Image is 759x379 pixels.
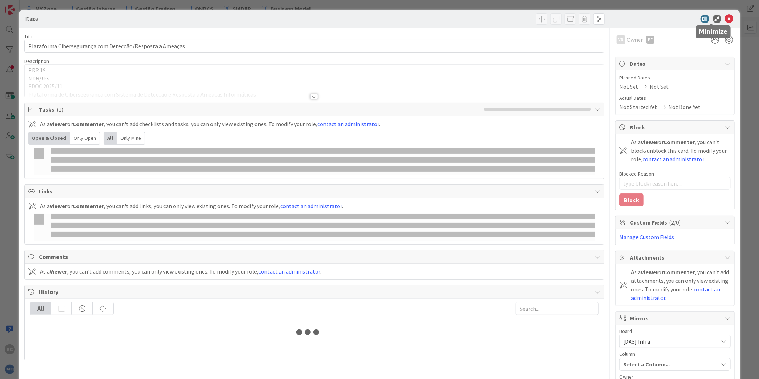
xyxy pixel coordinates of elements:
[619,94,731,102] span: Actual Dates
[619,329,632,334] span: Board
[630,123,721,132] span: Block
[50,202,67,210] b: Viewer
[258,268,320,275] a: contact an administrator
[619,351,635,356] span: Column
[619,74,731,82] span: Planned Dates
[619,358,731,371] button: Select a Column...
[627,35,643,44] span: Owner
[317,120,379,128] a: contact an administrator
[619,82,638,91] span: Not Set
[50,268,67,275] b: Viewer
[631,268,731,302] div: As a or , you can't add attachments, you can only view existing ones. To modify your role, .
[623,338,650,345] span: [DAS] Infra
[643,156,704,163] a: contact an administrator
[619,171,654,177] label: Blocked Reason
[28,132,70,145] div: Open & Closed
[619,103,657,111] span: Not Started Yet
[641,269,658,276] b: Viewer
[40,120,380,128] div: As a or , you can't add checklists and tasks, you can only view existing ones. To modify your rol...
[650,82,669,91] span: Not Set
[631,138,731,163] div: As a or , you can't block/unblock this card. To modify your role, .
[24,33,34,40] label: Title
[630,59,721,68] span: Dates
[39,252,591,261] span: Comments
[30,302,51,315] div: All
[619,193,644,206] button: Block
[617,35,625,44] div: VN
[50,120,67,128] b: Viewer
[24,58,49,64] span: Description
[40,267,321,276] div: As a , you can't add comments, you can only view existing ones. To modify your role, .
[664,138,695,146] b: Commenter
[39,105,480,114] span: Tasks
[40,202,343,210] div: As a or , you can't add links, you can only view existing ones. To modify your role, .
[70,132,100,145] div: Only Open
[104,132,117,145] div: All
[28,66,600,74] p: PRR 19
[641,138,658,146] b: Viewer
[669,219,681,226] span: ( 2/0 )
[623,360,670,369] span: Select a Column...
[117,132,145,145] div: Only Mine
[630,253,721,262] span: Attachments
[646,36,654,44] div: PF
[24,15,38,23] span: ID
[73,202,104,210] b: Commenter
[664,269,695,276] b: Commenter
[699,28,728,35] h5: Minimize
[619,233,674,241] a: Manage Custom Fields
[28,74,600,83] p: NDR/IPs
[39,187,591,196] span: Links
[56,106,63,113] span: ( 1 )
[630,314,721,323] span: Mirrors
[516,302,599,315] input: Search...
[39,287,591,296] span: History
[30,15,38,23] b: 307
[73,120,104,128] b: Commenter
[630,218,721,227] span: Custom Fields
[280,202,342,210] a: contact an administrator
[24,40,604,53] input: type card name here...
[669,103,701,111] span: Not Done Yet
